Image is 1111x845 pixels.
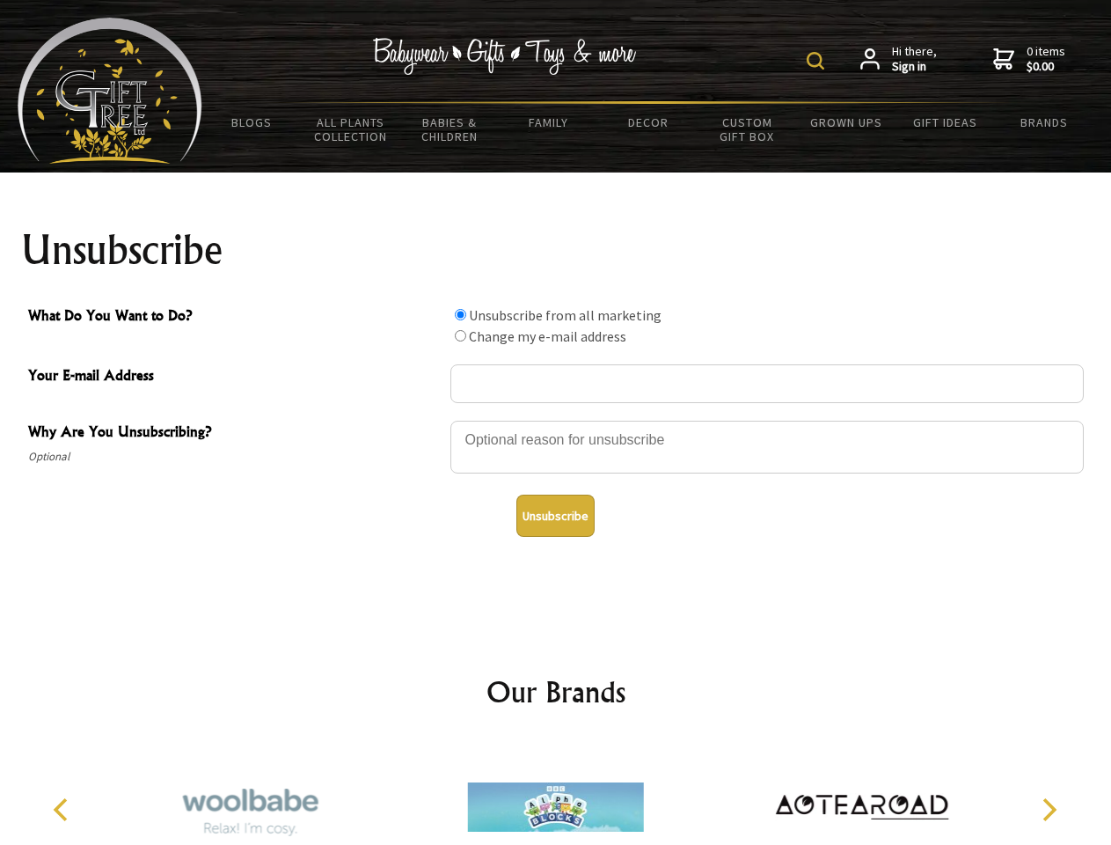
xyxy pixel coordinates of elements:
[400,104,500,155] a: Babies & Children
[21,229,1091,271] h1: Unsubscribe
[469,327,626,345] label: Change my e-mail address
[455,309,466,320] input: What Do You Want to Do?
[28,305,442,330] span: What Do You Want to Do?
[1029,790,1068,829] button: Next
[993,44,1065,75] a: 0 items$0.00
[892,59,937,75] strong: Sign in
[995,104,1094,141] a: Brands
[18,18,202,164] img: Babyware - Gifts - Toys and more...
[373,38,637,75] img: Babywear - Gifts - Toys & more
[450,421,1084,474] textarea: Why Are You Unsubscribing?
[469,306,661,324] label: Unsubscribe from all marketing
[860,44,937,75] a: Hi there,Sign in
[1027,59,1065,75] strong: $0.00
[698,104,797,155] a: Custom Gift Box
[302,104,401,155] a: All Plants Collection
[516,495,595,537] button: Unsubscribe
[44,790,83,829] button: Previous
[892,44,937,75] span: Hi there,
[1027,43,1065,75] span: 0 items
[202,104,302,141] a: BLOGS
[598,104,698,141] a: Decor
[35,671,1077,713] h2: Our Brands
[807,52,824,70] img: product search
[500,104,599,141] a: Family
[28,446,442,467] span: Optional
[28,421,442,446] span: Why Are You Unsubscribing?
[450,364,1084,403] input: Your E-mail Address
[895,104,995,141] a: Gift Ideas
[28,364,442,390] span: Your E-mail Address
[796,104,895,141] a: Grown Ups
[455,330,466,342] input: What Do You Want to Do?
